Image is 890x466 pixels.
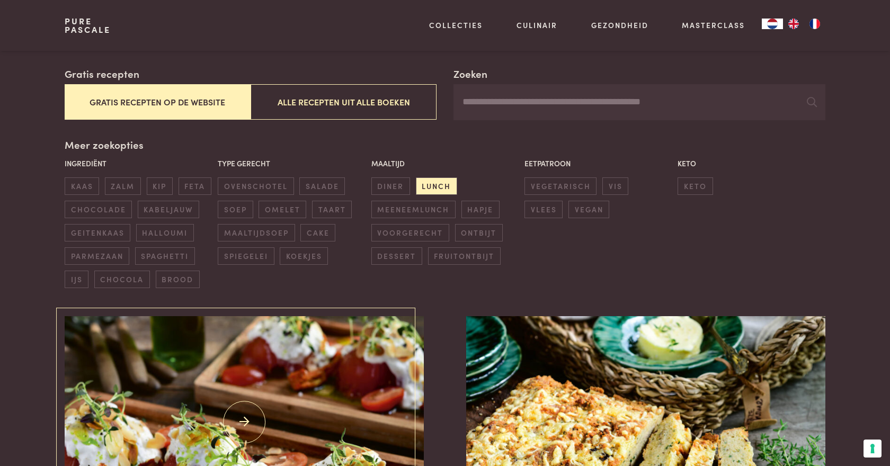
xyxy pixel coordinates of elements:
div: Language [762,19,783,29]
a: FR [804,19,825,29]
span: vlees [524,201,563,218]
span: kip [147,177,173,195]
button: Uw voorkeuren voor toestemming voor trackingtechnologieën [864,440,882,458]
span: omelet [259,201,306,218]
p: Eetpatroon [524,158,672,169]
span: kaas [65,177,99,195]
span: dessert [371,247,422,265]
span: voorgerecht [371,224,449,241]
a: Gezondheid [591,20,648,31]
span: koekjes [280,247,328,265]
span: salade [299,177,345,195]
span: taart [312,201,352,218]
span: vegan [568,201,609,218]
p: Maaltijd [371,158,519,169]
span: vegetarisch [524,177,597,195]
button: Alle recepten uit alle boeken [251,84,437,120]
span: vis [602,177,628,195]
p: Type gerecht [218,158,366,169]
span: halloumi [136,224,194,241]
aside: Language selected: Nederlands [762,19,825,29]
a: EN [783,19,804,29]
a: NL [762,19,783,29]
button: Gratis recepten op de website [65,84,251,120]
span: meeneemlunch [371,201,456,218]
span: feta [179,177,211,195]
span: lunch [416,177,457,195]
span: parmezaan [65,247,129,265]
span: diner [371,177,410,195]
a: Culinair [517,20,557,31]
a: Masterclass [682,20,745,31]
span: keto [678,177,713,195]
span: spiegelei [218,247,274,265]
span: cake [300,224,335,241]
p: Ingrediënt [65,158,212,169]
ul: Language list [783,19,825,29]
span: brood [156,271,200,288]
label: Zoeken [453,66,487,82]
span: fruitontbijt [428,247,501,265]
span: chocola [94,271,150,288]
span: ovenschotel [218,177,293,195]
span: spaghetti [135,247,195,265]
span: soep [218,201,253,218]
span: ontbijt [455,224,503,241]
span: ijs [65,271,88,288]
p: Keto [678,158,825,169]
a: PurePascale [65,17,111,34]
span: maaltijdsoep [218,224,295,241]
label: Gratis recepten [65,66,139,82]
span: zalm [105,177,141,195]
span: chocolade [65,201,132,218]
span: hapje [461,201,500,218]
span: kabeljauw [138,201,199,218]
span: geitenkaas [65,224,130,241]
a: Collecties [429,20,483,31]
